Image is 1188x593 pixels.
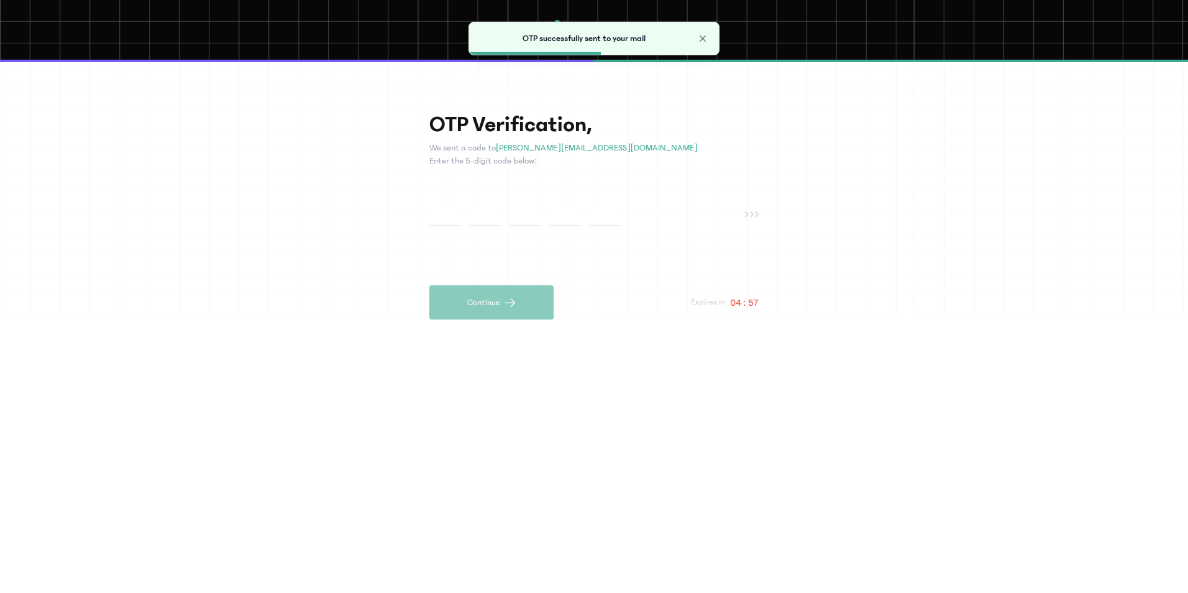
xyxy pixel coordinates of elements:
[429,112,759,137] h1: OTP Verification,
[523,34,646,44] span: OTP successfully sent to your mail
[429,285,554,319] button: Continue
[730,295,759,310] p: 04 : 57
[496,143,698,153] span: [PERSON_NAME][EMAIL_ADDRESS][DOMAIN_NAME]
[429,142,759,155] p: We sent a code to
[429,155,759,168] p: Enter the 5-digit code below:
[691,296,725,309] p: Expires in
[697,32,709,45] button: Close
